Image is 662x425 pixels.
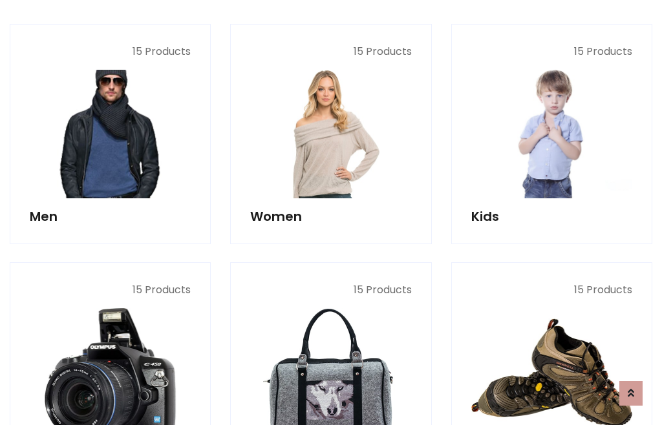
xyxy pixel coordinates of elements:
[471,282,632,298] p: 15 Products
[250,282,411,298] p: 15 Products
[471,209,632,224] h5: Kids
[30,282,191,298] p: 15 Products
[250,44,411,59] p: 15 Products
[30,44,191,59] p: 15 Products
[471,44,632,59] p: 15 Products
[250,209,411,224] h5: Women
[30,209,191,224] h5: Men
